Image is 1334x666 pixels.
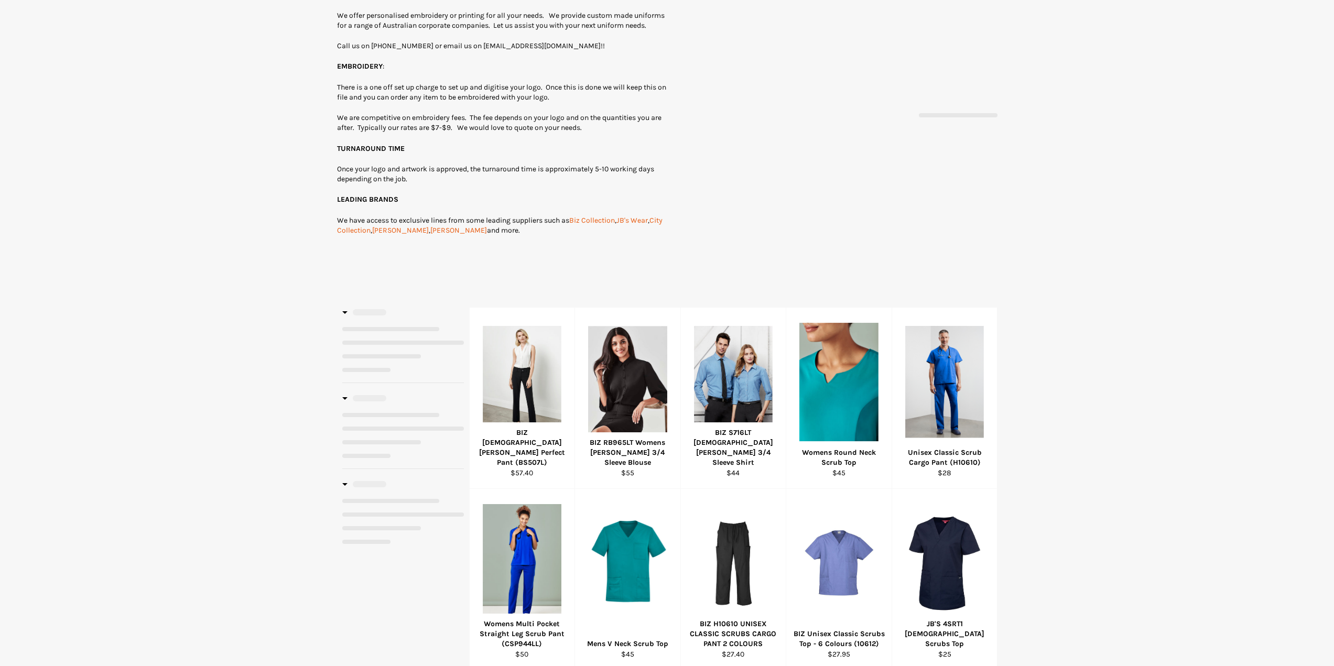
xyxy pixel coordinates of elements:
div: BIZ H10610 UNISEX CLASSIC SCRUBS CARGO PANT 2 COLOURS [687,619,779,649]
strong: LEADING BRANDS [337,195,398,204]
img: Womens Round Neck Scrub Top - Workin' Gear [799,323,879,441]
div: Mens V Neck Scrub Top [582,639,674,649]
p: There is a one off set up charge to set up and digitise your logo. Once this is done we will keep... [337,82,667,103]
div: Womens Multi Pocket Straight Leg Scrub Pant (CSP944LL) [476,619,568,649]
div: Unisex Classic Scrub Cargo Pant (H10610) [898,447,991,468]
a: [PERSON_NAME] [430,226,487,235]
div: $28 [898,468,991,478]
p: : [337,61,667,71]
img: Womens Multi Pocket Straight Leg Scrub Pant - Workin' Gear [483,504,562,623]
div: $44 [687,468,779,478]
p: We have access to exclusive lines from some leading suppliers such as , , , , and more. [337,215,667,236]
strong: TURNAROUND TIME [337,144,405,153]
div: JB'S 4SRT1 [DEMOGRAPHIC_DATA] Scrubs Top [898,619,991,649]
p: We are competitive on embroidery fees. The fee depends on your logo and on the quantities you are... [337,113,667,133]
div: $50 [476,649,568,659]
img: BIZ RB965LT Womens Lucy 3/4 Sleeve Blouse - Workin' Gear [588,326,667,438]
div: BIZ RB965LT Womens [PERSON_NAME] 3/4 Sleeve Blouse [582,438,674,468]
a: Womens Round Neck Scrub Top - Workin' Gear Womens Round Neck Scrub Top $45 [786,308,892,489]
div: BIZ S716LT [DEMOGRAPHIC_DATA] [PERSON_NAME] 3/4 Sleeve Shirt [687,428,779,468]
div: $55 [582,468,674,478]
p: Call us on [PHONE_NUMBER] or email us on [EMAIL_ADDRESS][DOMAIN_NAME]!! [337,41,667,51]
div: $27.40 [687,649,779,659]
a: JB's Wear [616,216,648,225]
div: Womens Round Neck Scrub Top [793,447,885,468]
a: Biz Collection [569,216,615,225]
img: BIZ S716LT Ladies Ellison 3/4 Sleeve Shirt - Workin' Gear [694,326,773,438]
div: $45 [793,468,885,478]
a: BIZ RB965LT Womens Lucy 3/4 Sleeve Blouse - Workin' Gear BIZ RB965LT Womens [PERSON_NAME] 3/4 Sle... [574,308,680,489]
div: $27.95 [793,649,885,659]
p: We offer personalised embroidery or printing for all your needs. We provide custom made uniforms ... [337,10,667,31]
div: BIZ Unisex Classic Scrubs Top - 6 Colours (10612) [793,629,885,649]
p: Once your logo and artwork is approved, the turnaround time is approximately 5-10 working days de... [337,164,667,184]
img: BIZ 10612 UNISEX SCRUBS TOP 6 GREAT COLOURS - Workin' Gear [799,524,879,603]
a: BIZ BS507L LADIES KATE PERFECT PANT - Workin' Gear BIZ [DEMOGRAPHIC_DATA] [PERSON_NAME] Perfect P... [469,308,575,489]
img: BIZ H10610 UNISEX CLASSIC SCRUBS CARGO PANT 2 COLOURS - Workin' Gear [694,508,773,619]
div: BIZ [DEMOGRAPHIC_DATA] [PERSON_NAME] Perfect Pant (BS507L) [476,428,568,468]
div: $25 [898,649,991,659]
div: $57.40 [476,468,568,478]
div: $45 [582,649,674,659]
a: BIZ S716LT Ladies Ellison 3/4 Sleeve Shirt - Workin' Gear BIZ S716LT [DEMOGRAPHIC_DATA] [PERSON_N... [680,308,786,489]
a: [PERSON_NAME] [372,226,429,235]
strong: EMBROIDERY [337,62,383,71]
a: City Collection [337,216,663,235]
img: Unisex Classic Scrub Cargo Pant (H10610) - Workin' Gear [905,326,984,438]
img: Mens V Neck Scrub Top - Workin' Gear [588,504,667,623]
img: BIZ BS507L LADIES KATE PERFECT PANT - Workin' Gear [483,326,562,438]
a: Unisex Classic Scrub Cargo Pant (H10610) - Workin' Gear Unisex Classic Scrub Cargo Pant (H10610) $28 [892,308,997,489]
img: JB'S 4SRT1 Ladies Scrubs Top - Workin' Gear [905,515,984,612]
